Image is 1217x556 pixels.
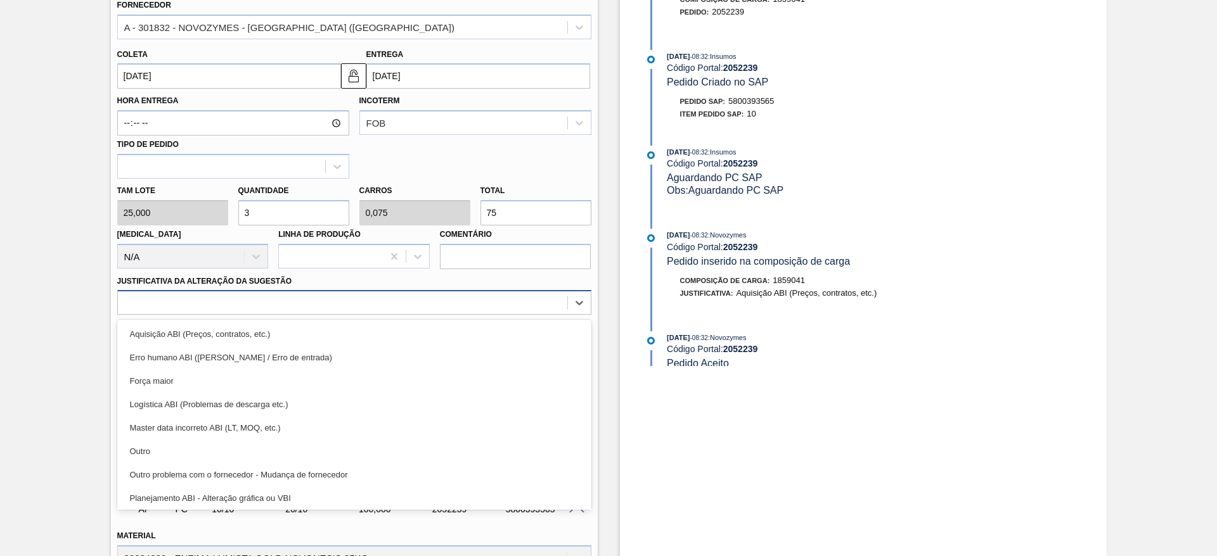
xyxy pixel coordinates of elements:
[690,149,708,156] span: - 08:32
[667,77,768,87] span: Pedido Criado no SAP
[117,322,591,346] div: Aquisição ABI (Preços, contratos, etc.)
[117,50,148,59] label: Coleta
[117,92,349,110] label: Hora Entrega
[667,231,690,239] span: [DATE]
[359,96,400,105] label: Incoterm
[680,277,770,284] span: Composição de Carga :
[117,1,171,9] label: Fornecedor
[647,56,655,63] img: atual
[117,463,591,486] div: Outro problema com o fornecedor - Mudança de fornecedor
[117,393,591,416] div: Logística ABI (Problemas de descarga etc.)
[647,337,655,344] img: atual
[117,531,156,540] label: Material
[647,234,655,242] img: atual
[117,277,292,286] label: Justificativa da Alteração da Sugestão
[117,486,591,510] div: Planejamento ABI - Alteração gráfica ou VBI
[117,346,591,369] div: Erro humano ABI ([PERSON_NAME] / Erro de entrada)
[341,63,366,89] button: unlocked
[708,148,737,156] span: : Insumos
[712,7,744,16] span: 2052239
[680,110,744,118] span: Item pedido SAP:
[667,344,968,354] div: Código Portal:
[117,369,591,393] div: Força maior
[278,230,361,239] label: Linha de Produção
[117,140,179,149] label: Tipo de pedido
[117,182,228,200] label: Tam lote
[366,50,404,59] label: Entrega
[117,439,591,463] div: Outro
[728,96,774,106] span: 5800393565
[480,186,505,195] label: Total
[667,63,968,73] div: Código Portal:
[736,288,877,298] span: Aquisição ABI (Preços, contratos, etc.)
[773,275,805,285] span: 1859041
[667,53,690,60] span: [DATE]
[117,230,181,239] label: [MEDICAL_DATA]
[667,256,850,267] span: Pedido inserido na composição de carga
[747,109,756,118] span: 10
[117,416,591,439] div: Master data incorreto ABI (LT, MOQ, etc.)
[346,68,361,84] img: unlocked
[667,172,762,183] span: Aguardando PC SAP
[117,63,341,89] input: dd/mm/yyyy
[667,158,968,168] div: Código Portal:
[238,186,289,195] label: Quantidade
[440,225,591,244] label: Comentário
[723,63,758,73] strong: 2052239
[723,344,758,354] strong: 2052239
[723,242,758,252] strong: 2052239
[680,289,733,297] span: Justificativa:
[680,8,709,16] span: Pedido :
[667,334,690,341] span: [DATE]
[667,148,690,156] span: [DATE]
[708,231,747,239] span: : Novozymes
[366,63,590,89] input: dd/mm/yyyy
[690,334,708,341] span: - 08:32
[667,185,783,196] span: Obs: Aguardando PC SAP
[366,118,386,129] div: FOB
[647,151,655,159] img: atual
[708,53,737,60] span: : Insumos
[359,186,392,195] label: Carros
[667,242,968,252] div: Código Portal:
[117,318,591,336] label: Observações
[124,22,455,32] div: A - 301832 - NOVOZYMES - [GEOGRAPHIC_DATA] ([GEOGRAPHIC_DATA])
[667,358,729,369] span: Pedido Aceito
[723,158,758,168] strong: 2052239
[690,232,708,239] span: - 08:32
[690,53,708,60] span: - 08:32
[680,98,726,105] span: Pedido SAP:
[708,334,747,341] span: : Novozymes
